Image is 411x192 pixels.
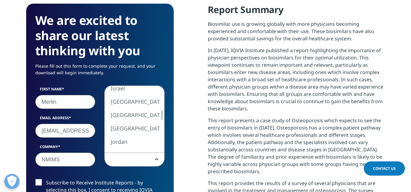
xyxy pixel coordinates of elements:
[35,13,165,58] h3: We are excited to share our latest thinking with you
[35,86,96,95] label: First Name
[364,161,405,176] a: Contact Us
[105,135,160,148] li: Jordan
[373,166,396,171] span: Contact Us
[35,115,96,124] label: Email Address
[105,108,160,122] li: [GEOGRAPHIC_DATA]
[105,122,160,135] li: [GEOGRAPHIC_DATA]
[105,82,160,95] li: Israel
[35,63,165,81] p: Please fill out this form to complete your request, and your download will begin immediately.
[35,144,96,153] label: Company
[208,4,385,20] h4: Report Summary
[208,117,385,180] p: This report presents a case study of Osteoporosis which expects to see the entry of biosimilars i...
[208,20,385,47] p: Biosimilar use is growing globally with more physicians becoming experienced and comfortable with...
[208,47,385,117] p: In [DATE], IQVIA Institute published a report highlighting the importance of physician perspectiv...
[105,148,160,162] li: [GEOGRAPHIC_DATA]
[4,174,19,189] button: Open Preferences
[105,95,160,108] li: [GEOGRAPHIC_DATA]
